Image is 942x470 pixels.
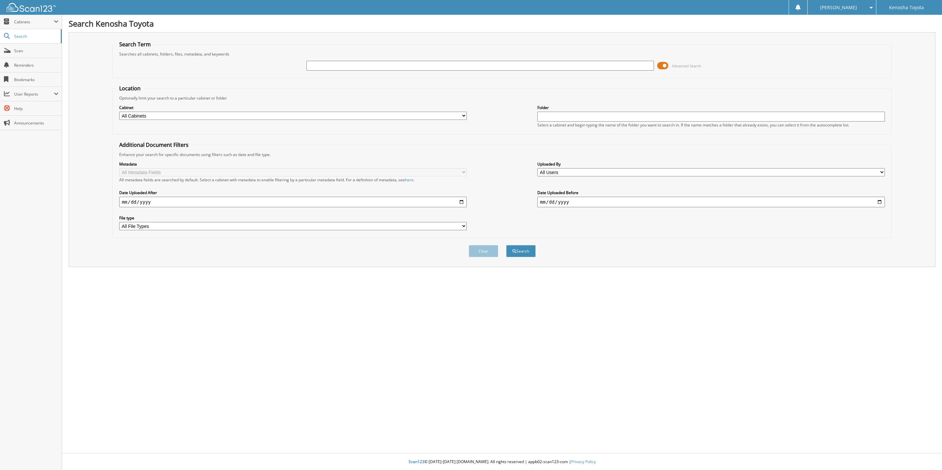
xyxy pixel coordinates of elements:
[14,48,58,54] span: Scan
[537,122,885,128] div: Select a cabinet and begin typing the name of the folder you want to search in. If the name match...
[14,106,58,111] span: Help
[116,141,192,148] legend: Additional Document Filters
[537,105,885,110] label: Folder
[7,3,56,12] img: scan123-logo-white.svg
[14,19,54,25] span: Cabinets
[116,51,888,57] div: Searches all cabinets, folders, files, metadata, and keywords
[14,91,54,97] span: User Reports
[889,6,924,10] span: Kenosha Toyota
[119,105,467,110] label: Cabinet
[537,190,885,195] label: Date Uploaded Before
[116,95,888,101] div: Optionally limit your search to a particular cabinet or folder
[506,245,536,257] button: Search
[537,197,885,207] input: end
[469,245,498,257] button: Clear
[14,77,58,82] span: Bookmarks
[409,459,424,464] span: Scan123
[537,161,885,167] label: Uploaded By
[14,34,57,39] span: Search
[14,120,58,126] span: Announcements
[116,152,888,157] div: Enhance your search for specific documents using filters such as date and file type.
[119,215,467,221] label: File type
[14,62,58,68] span: Reminders
[405,177,414,183] a: here
[116,41,154,48] legend: Search Term
[69,18,935,29] h1: Search Kenosha Toyota
[119,197,467,207] input: start
[119,161,467,167] label: Metadata
[116,85,144,92] legend: Location
[119,190,467,195] label: Date Uploaded After
[820,6,857,10] span: [PERSON_NAME]
[62,454,942,470] div: © [DATE]-[DATE] [DOMAIN_NAME]. All rights reserved | appb02-scan123-com |
[571,459,596,464] a: Privacy Policy
[672,63,701,68] span: Advanced Search
[119,177,467,183] div: All metadata fields are searched by default. Select a cabinet with metadata to enable filtering b...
